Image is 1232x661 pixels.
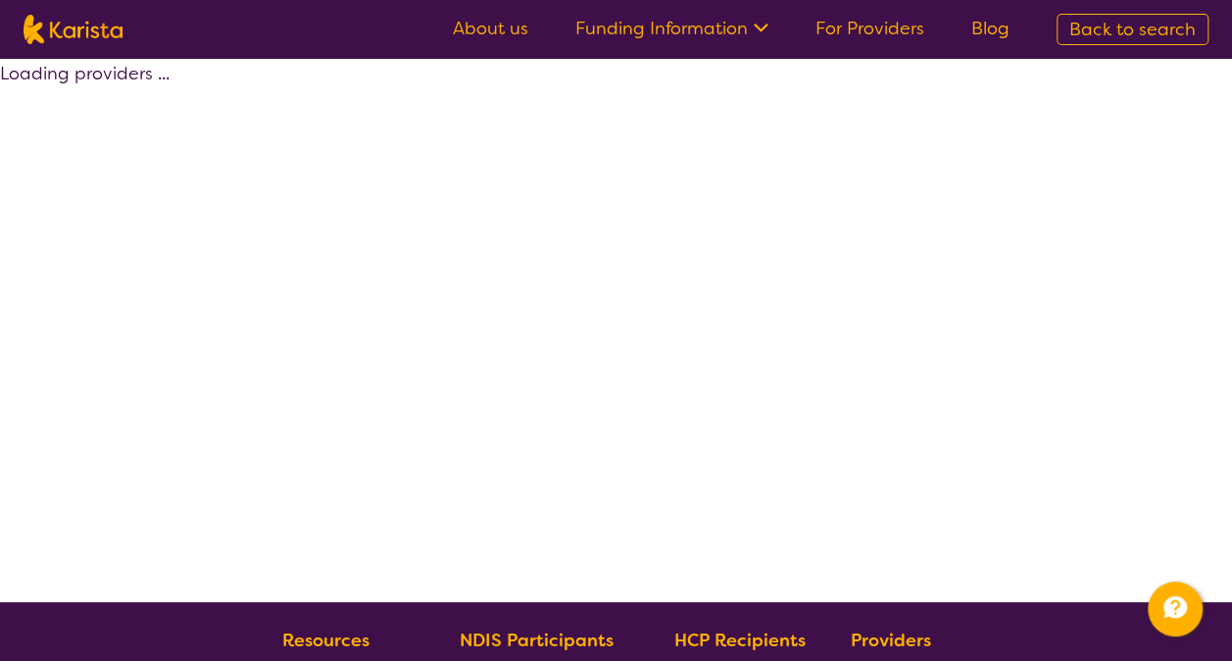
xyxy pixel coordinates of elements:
img: Karista logo [24,15,123,44]
a: Back to search [1057,14,1208,45]
b: Resources [282,629,370,652]
a: Blog [971,17,1010,40]
a: For Providers [815,17,924,40]
b: HCP Recipients [673,629,805,652]
button: Channel Menu [1148,582,1203,636]
span: Back to search [1069,18,1196,41]
b: NDIS Participants [460,629,614,652]
a: Funding Information [575,17,768,40]
b: Providers [851,629,931,652]
a: About us [453,17,528,40]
